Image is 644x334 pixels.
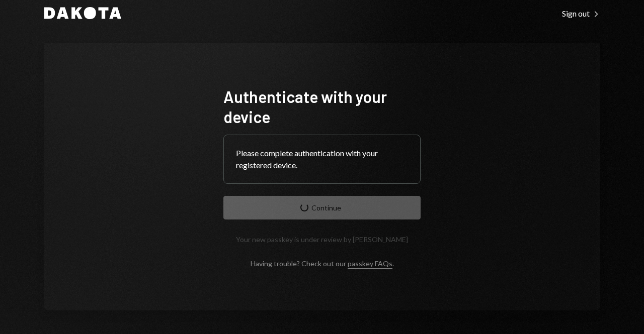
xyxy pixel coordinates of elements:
[562,8,600,19] a: Sign out
[562,9,600,19] div: Sign out
[348,259,392,269] a: passkey FAQs
[223,86,421,127] h1: Authenticate with your device
[236,147,408,171] div: Please complete authentication with your registered device.
[251,259,394,268] div: Having trouble? Check out our .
